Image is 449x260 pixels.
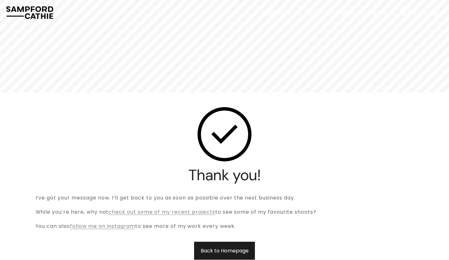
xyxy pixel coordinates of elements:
a: folder dropdown [268,8,302,17]
a: follow me on instagram [70,222,135,230]
img: Sampford Cathie Photo + Video [6,6,53,19]
p: While you’re here, why not to see some of my favourite shoots? [36,208,414,217]
a: Videography [341,8,377,17]
a: check out some of my recent projects [108,208,215,216]
a: Contact [420,8,443,17]
p: You can also to see more of my work every week. [36,222,414,231]
a: About [399,8,416,17]
span: Architecture [268,9,302,16]
h1: Thank you! [36,167,414,183]
span: Advertising [306,9,337,16]
a: Back to Homepage [194,241,256,260]
a: folder dropdown [306,8,337,17]
a: Shop [381,8,395,17]
p: I’ve got your message now. I’ll get back to you as soon as possible over the next business day. [36,194,414,203]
